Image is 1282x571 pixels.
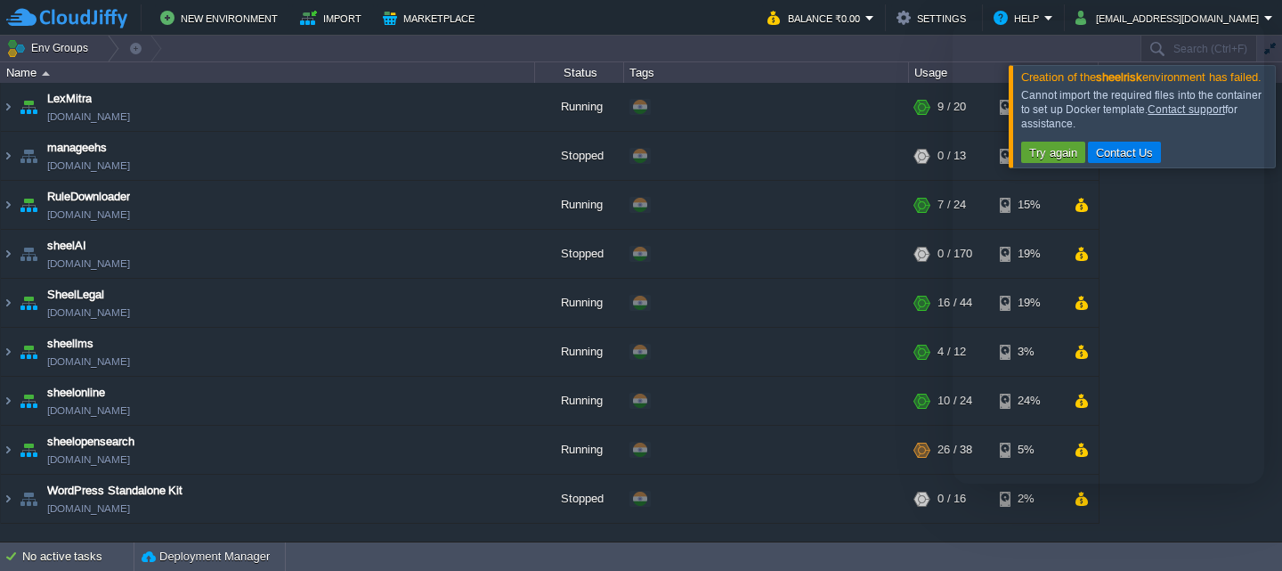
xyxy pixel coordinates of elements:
img: AMDAwAAAACH5BAEAAAAALAAAAAABAAEAAAICRAEAOw== [16,377,41,425]
div: 10 / 24 [937,377,972,425]
img: AMDAwAAAACH5BAEAAAAALAAAAAABAAEAAAICRAEAOw== [16,328,41,376]
img: AMDAwAAAACH5BAEAAAAALAAAAAABAAEAAAICRAEAOw== [16,426,41,474]
a: manageehs [47,139,107,157]
img: AMDAwAAAACH5BAEAAAAALAAAAAABAAEAAAICRAEAOw== [1,83,15,131]
div: Stopped [535,230,624,278]
a: [DOMAIN_NAME] [47,353,130,371]
a: sheellms [47,335,93,353]
button: New Environment [160,7,283,29]
a: [DOMAIN_NAME] [47,402,130,420]
img: AMDAwAAAACH5BAEAAAAALAAAAAABAAEAAAICRAEAOw== [16,132,41,180]
img: CloudJiffy [6,7,127,29]
img: AMDAwAAAACH5BAEAAAAALAAAAAABAAEAAAICRAEAOw== [16,230,41,278]
div: No active tasks [22,542,134,571]
div: Stopped [535,475,624,523]
a: WordPress Standalone Kit [47,482,183,500]
div: Name [2,62,534,83]
button: Marketplace [383,7,480,29]
div: Status [536,62,623,83]
div: 2% [1000,475,1058,523]
div: Running [535,377,624,425]
div: 0 / 13 [937,132,966,180]
img: AMDAwAAAACH5BAEAAAAALAAAAAABAAEAAAICRAEAOw== [1,426,15,474]
button: [EMAIL_ADDRESS][DOMAIN_NAME] [1075,7,1264,29]
img: AMDAwAAAACH5BAEAAAAALAAAAAABAAEAAAICRAEAOw== [1,377,15,425]
div: Usage [910,62,1098,83]
div: Running [535,328,624,376]
div: 0 / 16 [937,475,966,523]
a: SheelLegal [47,286,104,304]
div: 4 / 12 [937,328,966,376]
img: AMDAwAAAACH5BAEAAAAALAAAAAABAAEAAAICRAEAOw== [1,279,15,327]
div: Running [535,426,624,474]
img: AMDAwAAAACH5BAEAAAAALAAAAAABAAEAAAICRAEAOw== [16,181,41,229]
span: [DOMAIN_NAME] [47,451,130,469]
div: 0 / 170 [937,230,972,278]
div: Running [535,83,624,131]
img: AMDAwAAAACH5BAEAAAAALAAAAAABAAEAAAICRAEAOw== [1,328,15,376]
a: RuleDownloader [47,188,130,206]
img: AMDAwAAAACH5BAEAAAAALAAAAAABAAEAAAICRAEAOw== [42,71,50,76]
img: AMDAwAAAACH5BAEAAAAALAAAAAABAAEAAAICRAEAOw== [1,475,15,523]
button: Settings [897,7,971,29]
div: 9 / 20 [937,83,966,131]
a: [DOMAIN_NAME] [47,206,130,224]
iframe: chat widget [1207,500,1264,553]
div: 16 / 44 [937,279,972,327]
a: [DOMAIN_NAME] [47,500,130,518]
a: [DOMAIN_NAME] [47,255,130,273]
div: Stopped [535,132,624,180]
button: Balance ₹0.00 [767,7,865,29]
a: sheelonline [47,384,105,402]
img: AMDAwAAAACH5BAEAAAAALAAAAAABAAEAAAICRAEAOw== [1,181,15,229]
button: Help [994,7,1044,29]
a: sheelopensearch [47,433,134,451]
a: [DOMAIN_NAME] [47,108,130,126]
img: AMDAwAAAACH5BAEAAAAALAAAAAABAAEAAAICRAEAOw== [16,475,41,523]
div: Running [535,279,624,327]
img: AMDAwAAAACH5BAEAAAAALAAAAAABAAEAAAICRAEAOw== [16,279,41,327]
div: Tags [625,62,908,83]
a: [DOMAIN_NAME] [47,157,130,175]
a: LexMitra [47,90,92,108]
img: AMDAwAAAACH5BAEAAAAALAAAAAABAAEAAAICRAEAOw== [1,230,15,278]
button: Deployment Manager [142,548,270,566]
a: [DOMAIN_NAME] [47,304,130,322]
button: Import [300,7,367,29]
button: Env Groups [6,36,94,61]
a: sheelAI [47,237,86,255]
div: Running [535,181,624,229]
div: 26 / 38 [937,426,972,474]
div: 7 / 24 [937,181,966,229]
img: AMDAwAAAACH5BAEAAAAALAAAAAABAAEAAAICRAEAOw== [1,132,15,180]
img: AMDAwAAAACH5BAEAAAAALAAAAAABAAEAAAICRAEAOw== [16,83,41,131]
iframe: chat widget [953,20,1264,484]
